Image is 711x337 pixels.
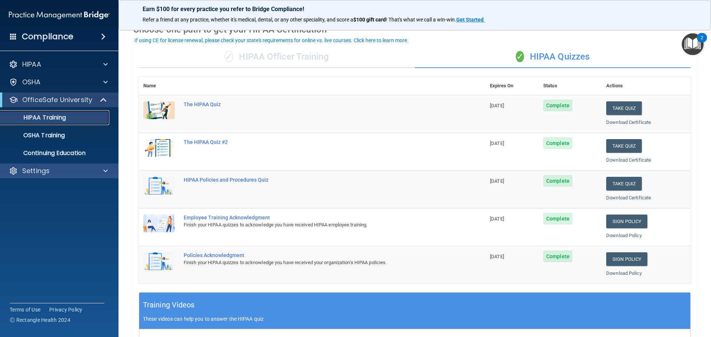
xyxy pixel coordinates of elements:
button: Open Resource Center, 2 new notifications [682,33,704,55]
button: If using CE for license renewal, please check your state's requirements for online vs. live cours... [133,37,410,44]
span: Refer a friend at any practice, whether it's medical, dental, or any other speciality, and score a [143,17,353,23]
p: HIPAA Training [5,114,66,121]
span: [DATE] [490,141,504,146]
a: Settings [9,166,108,175]
span: [DATE] [490,178,504,184]
h4: Compliance [22,31,73,42]
span: [DATE] [490,103,504,108]
a: Sign Policy [606,252,647,266]
span: Complete [543,250,573,262]
span: [DATE] [490,216,504,222]
p: OfficeSafe University [22,95,92,104]
th: Name [139,77,179,95]
a: Get Started [456,17,485,23]
span: ✓ [516,51,524,62]
p: These videos can help you to answer the HIPAA quiz [143,316,687,322]
a: Download Policy [606,233,642,238]
div: 2 [701,38,703,47]
span: [DATE] [490,254,504,259]
div: The HIPAA Quiz #2 [184,139,448,145]
a: OfficeSafe University [9,95,107,104]
th: Actions [602,77,691,95]
h5: Training Videos [143,299,195,311]
strong: Get Started [456,17,484,23]
a: Download Certificate [606,157,651,163]
button: Take Quiz [606,139,642,153]
span: Complete [543,137,573,149]
a: Download Policy [606,270,642,276]
span: ✓ [225,51,233,62]
p: Settings [22,166,50,175]
p: Earn $100 for every practice you refer to Bridge Compliance! [143,6,687,13]
span: Complete [543,100,573,111]
span: Complete [543,175,573,187]
span: Complete [543,213,573,225]
strong: $100 gift card [353,17,386,23]
a: HIPAA [9,60,108,69]
div: If using CE for license renewal, please check your state's requirements for online vs. live cours... [134,38,408,43]
img: PMB logo [9,8,110,23]
span: ! That's what we call a win-win. [386,17,456,23]
div: The HIPAA Quiz [184,101,448,107]
span: Ⓒ Rectangle Health 2024 [10,316,70,324]
p: HIPAA [22,60,41,69]
a: Download Certificate [606,195,651,200]
a: Privacy Policy [49,306,83,313]
th: Status [539,77,602,95]
a: Terms of Use [10,306,40,313]
div: Finish your HIPAA quizzes to acknowledge you have received HIPAA employee training. [184,220,448,229]
p: OSHA Training [5,132,65,139]
th: Expires On [485,77,539,95]
a: Sign Policy [606,215,647,228]
div: HIPAA Officer Training [139,46,415,68]
button: Take Quiz [606,101,642,115]
div: Finish your HIPAA quizzes to acknowledge you have received your organization’s HIPAA policies. [184,258,448,267]
div: HIPAA Quizzes [415,46,691,68]
div: Employee Training Acknowledgment [184,215,448,220]
p: Continuing Education [5,149,106,157]
a: OSHA [9,78,108,87]
a: Download Certificate [606,119,651,125]
p: OSHA [22,78,41,87]
button: Take Quiz [606,177,642,191]
div: HIPAA Policies and Procedures Quiz [184,177,448,183]
div: Policies Acknowledgment [184,252,448,258]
